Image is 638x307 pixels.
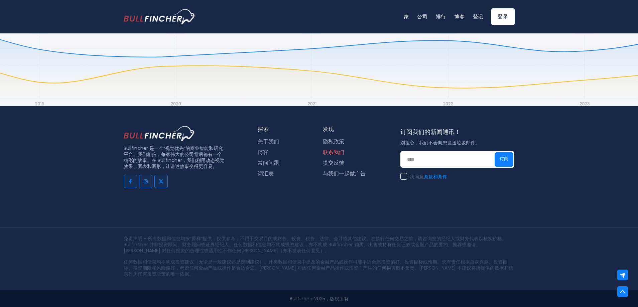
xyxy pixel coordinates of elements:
[124,259,513,277] font: 任何数据和信息均不构成投资建议（无论是一般建议还是定制建议）。此类数据和信息中提及的金融产品或操作可能不适合您投资偏好、投资目标或预期。您有责任根据自身兴趣、投资目标、投资期限和风险偏好，考虑任...
[400,129,461,135] font: 订阅我们的新闻通讯！
[290,295,314,302] a: Bullfincher
[154,175,168,188] a: 前往推特
[124,145,224,170] font: Bullfincher 是一个“视觉优先”的商业智能和研究平台。我们相信，每家伟大的公司背后都有一个精彩的故事。在 Bullfincher，我们利用动态视觉效果、图表和图形，让讲述故事变得更容易。
[454,13,465,20] a: 博客
[124,9,196,24] img: Bullfincher 徽标
[500,157,508,162] font: 订阅
[258,150,268,155] font: 博客
[124,175,137,188] a: 前往 Facebook
[400,185,502,211] iframe: reCAPTCHA
[258,139,279,145] a: 关于我们
[258,171,274,177] a: 词汇表
[323,160,344,166] a: 提交反馈
[314,295,349,302] font: 2025，版权所有
[323,150,344,155] font: 联系我们
[139,175,152,188] a: 前往 Instagram
[404,13,409,20] a: 家
[258,160,279,166] a: 常问问题
[473,13,484,20] a: 登记
[124,9,196,24] a: 前往主页
[498,13,508,20] font: 登录
[436,13,446,20] a: 排行
[258,127,269,132] font: 探索
[258,139,279,144] font: 关于我们
[323,139,344,144] font: 隐私政策
[323,171,366,176] font: 与我们一起做广告
[400,139,480,146] font: 别担心，我们不会向您发送垃圾邮件。
[417,13,428,20] a: 公司
[491,8,515,25] a: 登录
[124,126,196,141] img: 页脚徽标
[258,171,274,176] font: 词汇表
[258,149,268,156] a: 博客
[424,175,447,179] a: 条款和条件
[124,235,507,254] font: 免责声明 - 所有数据和信息均按“原样”提供，仅供参考，不用于交易目的或财务、投资、税务、法律、会计或其他建议。在执行任何交易之前，请咨询您的经纪人或财务代表以核实价格。Bullfincher ...
[410,175,424,179] font: 我同意
[323,127,334,132] font: 发现
[323,171,366,177] a: 与我们一起做广告
[495,152,513,167] button: 订阅
[323,139,344,145] a: 隐私政策
[323,149,344,156] a: 联系我们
